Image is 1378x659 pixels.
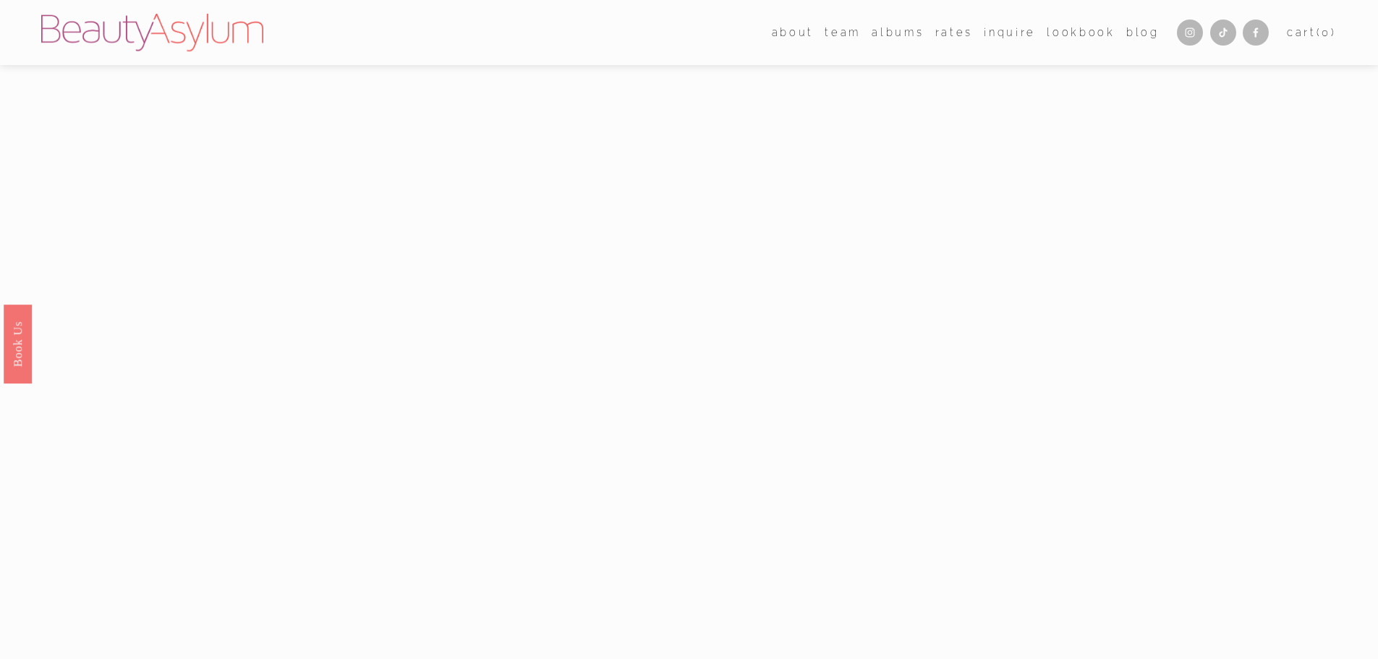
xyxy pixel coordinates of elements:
a: Lookbook [1047,22,1115,43]
a: folder dropdown [772,22,814,43]
a: Instagram [1177,20,1203,46]
a: Book Us [4,304,32,383]
img: Beauty Asylum | Bridal Hair &amp; Makeup Charlotte &amp; Atlanta [41,14,263,51]
a: 0 items in cart [1287,23,1337,42]
a: Facebook [1243,20,1269,46]
span: about [772,23,814,42]
span: 0 [1322,26,1331,38]
span: team [825,23,861,42]
a: Inquire [984,22,1036,43]
a: TikTok [1210,20,1236,46]
a: Blog [1126,22,1160,43]
a: folder dropdown [825,22,861,43]
a: albums [872,22,924,43]
a: Rates [935,22,973,43]
span: ( ) [1317,26,1337,38]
